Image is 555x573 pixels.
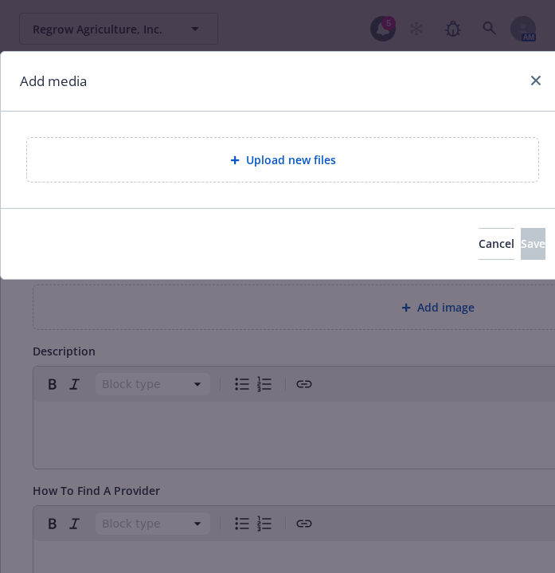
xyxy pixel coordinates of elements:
div: Upload new files [26,137,539,182]
button: Cancel [479,228,514,260]
span: Cancel [479,236,514,251]
span: Upload new files [246,151,336,168]
a: close [526,71,545,90]
button: Save [521,228,545,260]
h1: Add media [20,71,87,92]
span: Save [521,236,545,251]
